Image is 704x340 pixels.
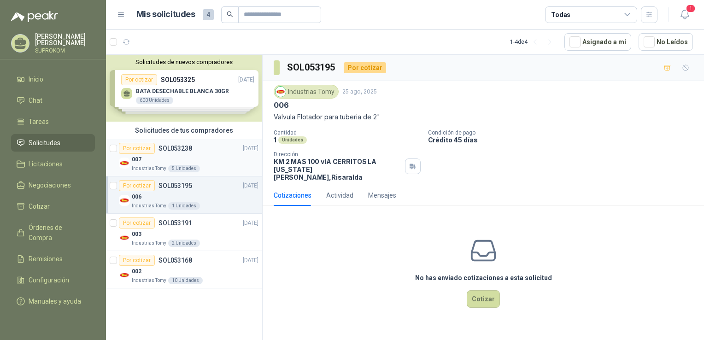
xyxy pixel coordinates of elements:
[415,273,552,283] h3: No has enviado cotizaciones a esta solicitud
[428,129,701,136] p: Condición de pago
[29,296,81,306] span: Manuales y ayuda
[11,250,95,268] a: Remisiones
[119,232,130,243] img: Company Logo
[276,87,286,97] img: Company Logo
[344,62,386,73] div: Por cotizar
[11,113,95,130] a: Tareas
[106,176,262,214] a: Por cotizarSOL053195[DATE] Company Logo006Industrias Tomy1 Unidades
[243,144,258,153] p: [DATE]
[106,214,262,251] a: Por cotizarSOL053191[DATE] Company Logo003Industrias Tomy2 Unidades
[274,158,401,181] p: KM 2 MAS 100 vIA CERRITOS LA [US_STATE] [PERSON_NAME] , Risaralda
[11,11,58,22] img: Logo peakr
[428,136,701,144] p: Crédito 45 días
[11,155,95,173] a: Licitaciones
[676,6,693,23] button: 1
[158,145,192,152] p: SOL053238
[29,254,63,264] span: Remisiones
[106,122,262,139] div: Solicitudes de tus compradores
[274,151,401,158] p: Dirección
[35,48,95,53] p: SUPROKOM
[119,217,155,229] div: Por cotizar
[132,277,166,284] p: Industrias Tomy
[274,112,693,122] p: Valvula Flotador para tuberia de 2"
[11,134,95,152] a: Solicitudes
[686,4,696,13] span: 1
[243,219,258,228] p: [DATE]
[278,136,307,144] div: Unidades
[106,139,262,176] a: Por cotizarSOL053238[DATE] Company Logo007Industrias Tomy5 Unidades
[29,159,63,169] span: Licitaciones
[132,193,141,201] p: 006
[132,230,141,239] p: 003
[132,155,141,164] p: 007
[243,256,258,265] p: [DATE]
[227,11,233,18] span: search
[274,100,288,110] p: 006
[119,255,155,266] div: Por cotizar
[106,251,262,288] a: Por cotizarSOL053168[DATE] Company Logo002Industrias Tomy10 Unidades
[342,88,377,96] p: 25 ago, 2025
[11,198,95,215] a: Cotizar
[510,35,557,49] div: 1 - 4 de 4
[29,201,50,211] span: Cotizar
[158,182,192,189] p: SOL053195
[119,158,130,169] img: Company Logo
[136,8,195,21] h1: Mis solicitudes
[274,136,276,144] p: 1
[119,270,130,281] img: Company Logo
[368,190,396,200] div: Mensajes
[168,202,200,210] div: 1 Unidades
[203,9,214,20] span: 4
[132,267,141,276] p: 002
[29,95,42,106] span: Chat
[551,10,570,20] div: Todas
[29,180,71,190] span: Negociaciones
[29,138,60,148] span: Solicitudes
[158,220,192,226] p: SOL053191
[11,219,95,246] a: Órdenes de Compra
[274,190,311,200] div: Cotizaciones
[11,70,95,88] a: Inicio
[158,257,192,264] p: SOL053168
[29,223,86,243] span: Órdenes de Compra
[132,202,166,210] p: Industrias Tomy
[106,55,262,122] div: Solicitudes de nuevos compradoresPor cotizarSOL053325[DATE] BATA DESECHABLE BLANCA 30GR600 Unidad...
[168,165,200,172] div: 5 Unidades
[11,271,95,289] a: Configuración
[110,59,258,65] button: Solicitudes de nuevos compradores
[132,165,166,172] p: Industrias Tomy
[29,117,49,127] span: Tareas
[119,195,130,206] img: Company Logo
[35,33,95,46] p: [PERSON_NAME] [PERSON_NAME]
[326,190,353,200] div: Actividad
[11,92,95,109] a: Chat
[29,275,69,285] span: Configuración
[11,176,95,194] a: Negociaciones
[168,277,203,284] div: 10 Unidades
[168,240,200,247] div: 2 Unidades
[564,33,631,51] button: Asignado a mi
[119,180,155,191] div: Por cotizar
[467,290,500,308] button: Cotizar
[274,129,421,136] p: Cantidad
[243,182,258,190] p: [DATE]
[11,293,95,310] a: Manuales y ayuda
[29,74,43,84] span: Inicio
[119,143,155,154] div: Por cotizar
[287,60,336,75] h3: SOL053195
[639,33,693,51] button: No Leídos
[274,85,339,99] div: Industrias Tomy
[132,240,166,247] p: Industrias Tomy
